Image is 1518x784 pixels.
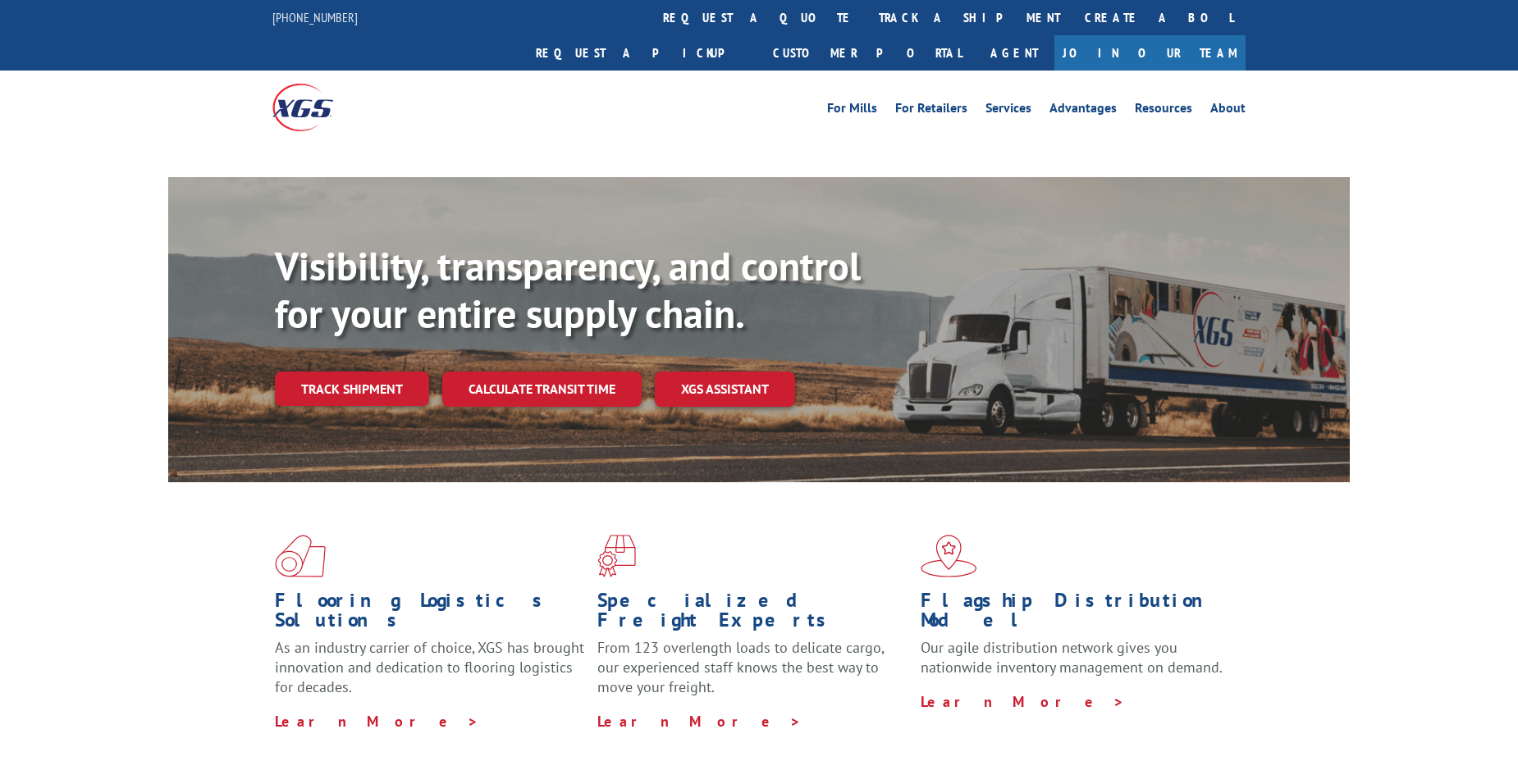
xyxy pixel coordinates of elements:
[275,590,585,638] h1: Flooring Logistics Solutions
[524,35,761,71] a: Request a pickup
[985,102,1031,120] a: Services
[1210,102,1246,120] a: About
[921,535,977,577] img: xgs-icon-flagship-distribution-model-red
[597,535,636,577] img: xgs-icon-focused-on-flooring-red
[1054,35,1246,71] a: Join Our Team
[272,9,358,25] a: [PHONE_NUMBER]
[442,371,642,407] a: Calculate transit time
[921,692,1125,711] a: Learn More >
[895,102,967,120] a: For Retailers
[275,638,584,696] span: As an industry carrier of choice, XGS has brought innovation and dedication to flooring logistics...
[597,590,908,638] h1: Specialized Freight Experts
[1135,102,1192,120] a: Resources
[655,371,795,407] a: XGS ASSISTANT
[275,240,861,339] b: Visibility, transparency, and control for your entire supply chain.
[275,712,479,731] a: Learn More >
[921,638,1223,677] span: Our agile distribution network gives you nationwide inventory management on demand.
[974,35,1054,71] a: Agent
[761,35,974,71] a: Customer Portal
[597,712,802,731] a: Learn More >
[275,371,429,406] a: Track shipment
[827,102,877,120] a: For Mills
[921,590,1231,638] h1: Flagship Distribution Model
[597,638,908,711] p: From 123 overlength loads to delicate cargo, our experienced staff knows the best way to move you...
[275,535,326,577] img: xgs-icon-total-supply-chain-intelligence-red
[1049,102,1117,120] a: Advantages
